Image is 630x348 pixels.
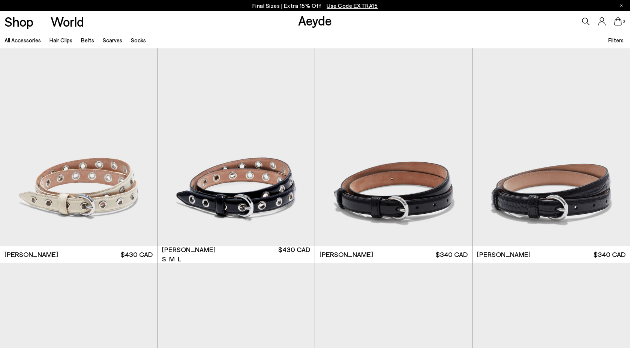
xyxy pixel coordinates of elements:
li: M [169,254,175,264]
a: Belts [81,37,94,43]
a: Scarves [103,37,122,43]
span: [PERSON_NAME] [319,250,373,259]
a: [PERSON_NAME] $340 CAD [472,246,630,263]
li: S [162,254,166,264]
a: Next slide Previous slide [157,48,315,246]
span: Navigate to /collections/ss25-final-sizes [327,2,378,9]
span: $340 CAD [594,250,625,259]
a: [PERSON_NAME] $340 CAD [315,246,472,263]
a: Aeyde [298,12,332,28]
a: Shop [4,15,33,28]
span: $430 CAD [121,250,153,259]
img: Reed Leather Belt [472,48,630,246]
p: Final Sizes | Extra 15% Off [252,1,378,10]
span: $340 CAD [436,250,468,259]
span: Filters [608,37,624,43]
a: 0 [614,17,622,25]
a: [PERSON_NAME] S M L $430 CAD [157,246,315,263]
a: Hair Clips [49,37,72,43]
a: All accessories [4,37,41,43]
div: 1 / 3 [157,48,315,246]
a: Socks [131,37,146,43]
span: 0 [622,19,625,24]
span: [PERSON_NAME] [477,250,531,259]
span: [PERSON_NAME] [4,250,58,259]
span: $430 CAD [278,245,310,264]
img: Reed Leather Belt [315,48,472,246]
li: L [178,254,181,264]
ul: variant [162,254,181,264]
img: Reed Eyelet Belt [157,48,315,246]
a: World [51,15,84,28]
span: [PERSON_NAME] [162,245,216,254]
